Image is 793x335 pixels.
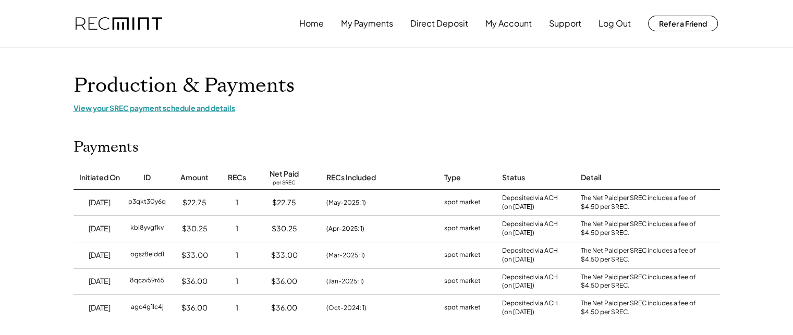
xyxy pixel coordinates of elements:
div: The Net Paid per SREC includes a fee of $4.50 per SREC. [581,273,701,291]
div: The Net Paid per SREC includes a fee of $4.50 per SREC. [581,194,701,212]
div: $22.75 [182,197,206,208]
div: Detail [581,172,601,183]
div: spot market [444,197,481,208]
div: ogsz8eldd1 [130,250,164,260]
div: Deposited via ACH (on [DATE]) [502,246,558,264]
div: Amount [180,172,209,183]
button: My Payments [341,13,393,34]
div: $33.00 [271,250,298,260]
div: 1 [236,303,238,313]
h2: Payments [74,139,139,156]
button: Home [299,13,324,34]
div: [DATE] [89,276,111,287]
button: My Account [485,13,532,34]
div: [DATE] [89,303,111,313]
div: 1 [236,276,238,287]
div: spot market [444,224,481,234]
div: $30.25 [182,224,208,234]
div: The Net Paid per SREC includes a fee of $4.50 per SREC. [581,220,701,238]
div: (Jan-2025: 1) [326,277,364,286]
img: recmint-logotype%403x.png [76,17,162,30]
div: 1 [236,250,238,260]
div: Status [502,172,525,183]
div: Type [444,172,461,183]
div: The Net Paid per SREC includes a fee of $4.50 per SREC. [581,246,701,264]
div: $36.00 [271,276,297,287]
div: $36.00 [181,276,208,287]
div: spot market [444,303,481,313]
div: ID [143,172,151,183]
div: $36.00 [181,303,208,313]
div: agc4g1lc4j [131,303,164,313]
div: p3qkt30y6q [128,197,166,208]
div: Deposited via ACH (on [DATE]) [502,273,558,291]
button: Direct Deposit [410,13,468,34]
div: $36.00 [271,303,297,313]
button: Log Out [599,13,631,34]
div: (Mar-2025: 1) [326,251,365,260]
div: 8qczv59r65 [130,276,164,287]
div: View your SREC payment schedule and details [74,103,720,113]
div: (May-2025: 1) [326,198,366,207]
div: RECs Included [326,172,376,183]
div: 1 [236,224,238,234]
div: $22.75 [272,197,296,208]
div: spot market [444,276,481,287]
div: $30.25 [272,224,297,234]
div: Net Paid [270,169,299,179]
div: Initiated On [79,172,120,183]
div: per SREC [273,179,296,187]
button: Support [549,13,581,34]
div: (Apr-2025: 1) [326,224,364,233]
h1: Production & Payments [74,73,720,98]
div: [DATE] [89,197,111,208]
div: $33.00 [181,250,208,260]
div: [DATE] [89,224,111,234]
div: 1 [236,197,238,208]
div: kbi8yvgfkv [130,224,164,234]
div: RECs [228,172,246,183]
div: [DATE] [89,250,111,260]
div: Deposited via ACH (on [DATE]) [502,299,558,317]
div: spot market [444,250,481,260]
button: Refer a Friend [648,16,718,31]
div: The Net Paid per SREC includes a fee of $4.50 per SREC. [581,299,701,317]
div: Deposited via ACH (on [DATE]) [502,194,558,212]
div: Deposited via ACH (on [DATE]) [502,220,558,238]
div: (Oct-2024: 1) [326,303,367,313]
